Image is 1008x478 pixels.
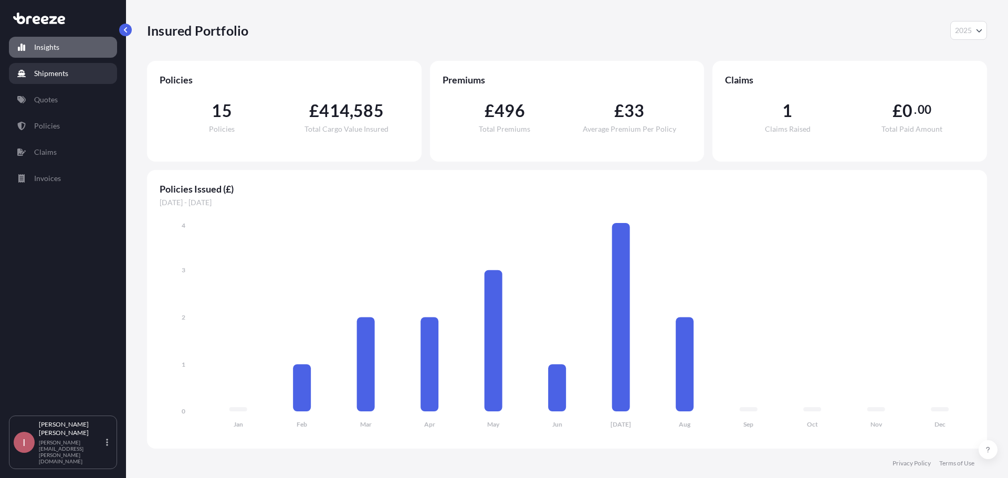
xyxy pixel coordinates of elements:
[807,420,818,428] tspan: Oct
[611,420,631,428] tspan: [DATE]
[918,105,931,114] span: 00
[182,221,185,229] tspan: 4
[39,420,104,437] p: [PERSON_NAME] [PERSON_NAME]
[9,89,117,110] a: Quotes
[309,102,319,119] span: £
[9,37,117,58] a: Insights
[9,63,117,84] a: Shipments
[902,102,912,119] span: 0
[479,125,530,133] span: Total Premiums
[209,125,235,133] span: Policies
[9,168,117,189] a: Invoices
[892,459,931,468] a: Privacy Policy
[743,420,753,428] tspan: Sep
[881,125,942,133] span: Total Paid Amount
[234,420,243,428] tspan: Jan
[304,125,388,133] span: Total Cargo Value Insured
[934,420,946,428] tspan: Dec
[424,420,435,428] tspan: Apr
[34,42,59,52] p: Insights
[353,102,384,119] span: 585
[160,73,409,86] span: Policies
[443,73,692,86] span: Premiums
[212,102,232,119] span: 15
[182,313,185,321] tspan: 2
[297,420,307,428] tspan: Feb
[182,266,185,274] tspan: 3
[914,105,917,114] span: .
[950,21,987,40] button: Year Selector
[939,459,974,468] a: Terms of Use
[39,439,104,464] p: [PERSON_NAME][EMAIL_ADDRESS][PERSON_NAME][DOMAIN_NAME]
[34,68,68,79] p: Shipments
[182,360,185,368] tspan: 1
[9,142,117,163] a: Claims
[160,197,974,208] span: [DATE] - [DATE]
[34,121,60,131] p: Policies
[34,173,61,184] p: Invoices
[955,25,972,36] span: 2025
[552,420,562,428] tspan: Jun
[487,420,500,428] tspan: May
[679,420,691,428] tspan: Aug
[34,147,57,157] p: Claims
[9,115,117,136] a: Policies
[485,102,495,119] span: £
[182,407,185,415] tspan: 0
[870,420,883,428] tspan: Nov
[360,420,372,428] tspan: Mar
[725,73,974,86] span: Claims
[892,102,902,119] span: £
[583,125,676,133] span: Average Premium Per Policy
[765,125,811,133] span: Claims Raised
[23,437,26,448] span: I
[614,102,624,119] span: £
[782,102,792,119] span: 1
[319,102,350,119] span: 414
[160,183,974,195] span: Policies Issued (£)
[350,102,353,119] span: ,
[624,102,644,119] span: 33
[495,102,525,119] span: 496
[147,22,248,39] p: Insured Portfolio
[34,94,58,105] p: Quotes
